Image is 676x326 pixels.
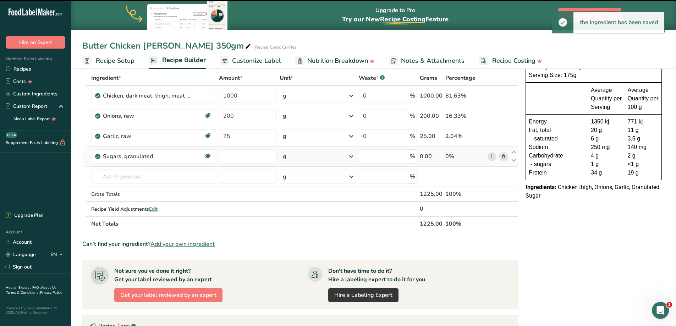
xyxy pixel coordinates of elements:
div: g [283,112,286,120]
span: Edit [149,206,158,212]
div: Upgrade Plan [6,212,43,219]
div: 140 mg [628,143,659,151]
div: Gross Totals [91,190,216,198]
span: Carbohydrate [529,151,563,160]
span: Recipe Costing [492,56,535,66]
button: Upgrade to Pro [558,8,621,22]
div: 0 [420,205,443,213]
span: Recipe Builder [162,55,206,65]
span: 1 [666,302,672,308]
div: Butter Chicken [PERSON_NAME] 350gm [82,39,252,52]
a: Recipe Builder [149,52,206,69]
a: Terms & Conditions . [6,290,40,295]
div: BETA [6,132,17,138]
span: Fat, total [529,126,551,134]
a: Nutrition Breakdown [295,53,375,69]
div: EN [50,250,65,259]
div: g [283,92,286,100]
span: Percentage [445,74,476,82]
span: Energy [529,117,547,126]
span: Get your label reviewed by an expert [120,291,216,299]
span: Notes & Attachments [401,56,465,66]
div: <1 g [628,160,659,168]
a: Recipe Costing [479,53,542,69]
a: Notes & Attachments [389,53,465,69]
input: Add Ingredient [91,170,216,184]
div: Garlic, raw [103,132,192,140]
div: 16.33% [445,112,485,120]
div: Serving Size: 175g [529,71,659,79]
div: 34 g [591,168,622,177]
div: Average Quantity per Serving [591,86,622,111]
div: g [283,132,286,140]
span: Ingredient [91,74,121,82]
div: 771 kj [628,117,659,126]
span: Customize Label [232,56,281,66]
span: Unit [280,74,293,82]
div: Upgrade to Pro [342,0,449,30]
div: g [283,172,286,181]
div: 4 g [591,151,622,160]
div: 25.00 [420,132,443,140]
span: saturated [534,134,558,143]
div: 3.5 g [628,134,659,143]
a: i [488,152,496,161]
div: 11 g [628,126,659,134]
div: 200.00 [420,112,443,120]
div: Powered By FoodLabelMaker © 2025 All Rights Reserved [6,306,65,315]
div: 2.04% [445,132,485,140]
span: Nutrition Breakdown [307,56,368,66]
th: 100% [444,216,486,231]
div: Don't have time to do it? Hire a labeling expert to do it for you [328,267,425,284]
iframe: Intercom live chat [652,302,669,319]
div: 20 g [591,126,622,134]
div: 1000.00 [420,92,443,100]
div: Sugars, granulated [103,152,192,161]
div: 250 mg [591,143,622,151]
div: 81.63% [445,92,485,100]
span: Grams [420,74,437,82]
a: Customize Label [220,53,281,69]
th: Net Totals [90,216,418,231]
div: 1 g [591,160,622,168]
span: Recipe Setup [96,56,134,66]
a: FAQ . [32,285,41,290]
button: Get your label reviewed by an expert [114,288,222,302]
div: Can't find your ingredient? [82,240,518,248]
span: Upgrade to Pro [570,11,610,19]
button: Hire an Expert [6,36,65,49]
span: Chicken thigh, Onions, Garlic, Granulated Sugar [526,184,659,199]
div: 6 g [591,134,622,143]
th: 1225.00 [418,216,444,231]
div: - [529,160,534,168]
div: the ingredient has been saved [573,12,664,33]
div: g [283,152,286,161]
div: 100% [445,190,485,198]
div: 0% [445,152,485,161]
div: 0.00 [420,152,443,161]
span: Protein [529,168,547,177]
div: 1225.00 [420,190,443,198]
span: Try our New Feature [342,15,449,23]
div: Chicken, dark meat, thigh, meat and skin, with added solution, cooked, roasted [103,92,192,100]
a: Hire a Labeling Expert [328,288,399,302]
div: Onions, raw [103,112,192,120]
div: 2 g [628,151,659,160]
div: Not sure you've done it right? Get your label reviewed by an expert [114,267,212,284]
a: Recipe Setup [82,53,134,69]
a: About Us . [6,285,56,295]
div: 19 g [628,168,659,177]
span: Sodium [529,143,548,151]
div: - [529,134,534,143]
a: Privacy Policy [40,290,62,295]
span: Amount [219,74,242,82]
div: Recipe Code: Curries [255,44,297,50]
div: 1350 kj [591,117,622,126]
div: Recipe Yield Adjustments [91,205,216,213]
span: sugars [534,160,551,168]
div: Average Quantity per 100 g [628,86,659,111]
span: Add your own ingredient [150,240,215,248]
span: Recipe Costing [380,15,425,23]
div: Custom Report [6,103,47,110]
span: Ingredients: [526,184,556,190]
